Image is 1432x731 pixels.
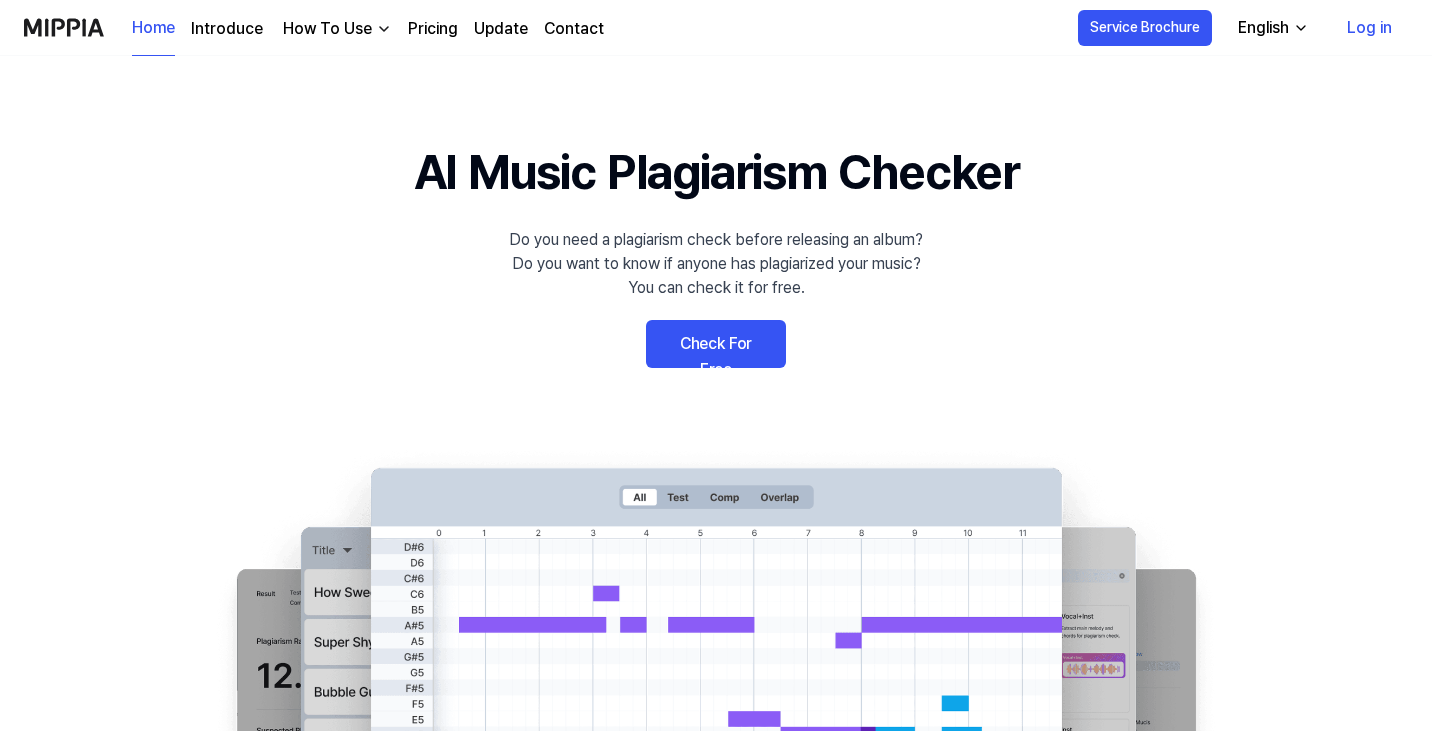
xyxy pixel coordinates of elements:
a: Home [132,1,175,56]
button: English [1222,8,1321,48]
a: Update [474,17,528,41]
a: Check For Free [646,320,786,368]
a: Contact [544,17,604,41]
a: Introduce [191,17,263,41]
h1: AI Music Plagiarism Checker [414,136,1019,208]
button: How To Use [279,17,392,41]
button: Service Brochure [1078,10,1212,46]
div: How To Use [279,17,376,41]
div: Do you need a plagiarism check before releasing an album? Do you want to know if anyone has plagi... [509,228,923,300]
img: down [376,21,392,37]
div: English [1234,16,1293,40]
a: Pricing [408,17,458,41]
